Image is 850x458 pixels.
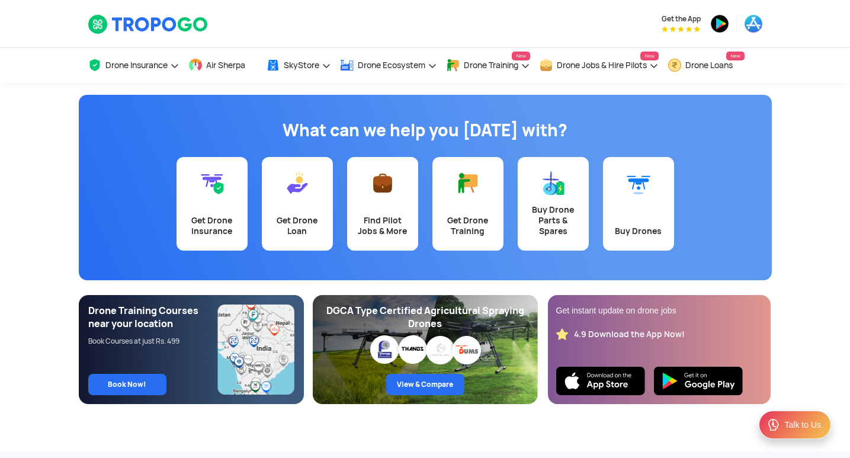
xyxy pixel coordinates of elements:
div: Find Pilot Jobs & More [354,215,411,236]
h1: What can we help you [DATE] with? [88,118,763,142]
a: Drone Jobs & Hire PilotsNew [539,48,659,83]
div: DGCA Type Certified Agricultural Spraying Drones [322,305,528,331]
a: Get Drone Training [432,157,503,251]
span: Drone Insurance [105,60,168,70]
a: Book Now! [88,374,166,395]
div: Get Drone Loan [269,215,326,236]
a: View & Compare [386,374,464,395]
img: Get Drone Training [456,171,480,195]
div: Get Drone Insurance [184,215,240,236]
img: Get Drone Loan [286,171,309,195]
img: appstore [744,14,763,33]
span: New [726,52,744,60]
img: Get Drone Insurance [200,171,224,195]
a: Drone Ecosystem [340,48,437,83]
a: Drone TrainingNew [446,48,530,83]
div: Get Drone Training [440,215,496,236]
div: Drone Training Courses near your location [88,305,218,331]
a: SkyStore [266,48,331,83]
a: Find Pilot Jobs & More [347,157,418,251]
div: Buy Drones [610,226,667,236]
div: 4.9 Download the App Now! [574,329,685,340]
img: playstore [710,14,729,33]
span: New [640,52,658,60]
span: Get the App [662,14,701,24]
span: New [512,52,530,60]
img: Buy Drones [627,171,650,195]
div: Talk to Us [785,419,821,431]
div: Book Courses at just Rs. 499 [88,337,218,346]
div: Get instant update on drone jobs [556,305,762,316]
img: Ios [556,367,645,395]
span: Drone Ecosystem [358,60,425,70]
img: star_rating [556,328,568,340]
span: Drone Jobs & Hire Pilots [557,60,647,70]
span: Air Sherpa [206,60,245,70]
img: Playstore [654,367,743,395]
a: Buy Drone Parts & Spares [518,157,589,251]
img: Buy Drone Parts & Spares [541,171,565,195]
img: TropoGo Logo [88,14,209,34]
span: Drone Training [464,60,518,70]
span: SkyStore [284,60,319,70]
img: App Raking [662,26,700,32]
a: Drone Insurance [88,48,179,83]
div: Buy Drone Parts & Spares [525,204,582,236]
a: Air Sherpa [188,48,257,83]
a: Get Drone Loan [262,157,333,251]
a: Buy Drones [603,157,674,251]
a: Get Drone Insurance [177,157,248,251]
img: Find Pilot Jobs & More [371,171,394,195]
span: Drone Loans [685,60,733,70]
img: ic_Support.svg [766,418,781,432]
a: Drone LoansNew [668,48,745,83]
